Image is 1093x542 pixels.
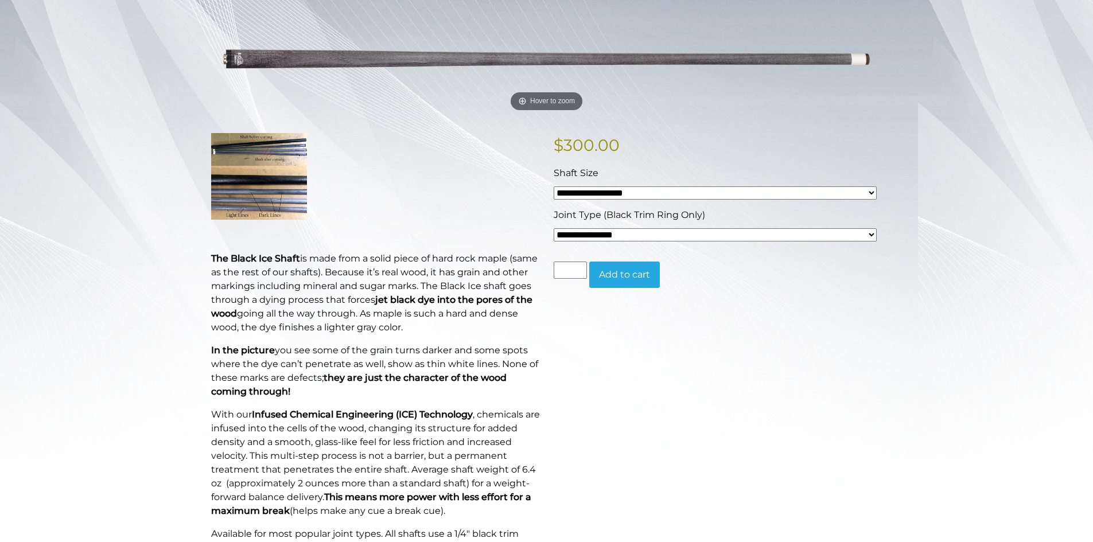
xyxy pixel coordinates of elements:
[554,135,563,155] span: $
[252,409,473,420] strong: Infused Chemical Engineering (ICE) Technology
[211,345,275,356] strong: In the picture
[211,344,540,399] p: you see some of the grain turns darker and some spots where the dye can’t penetrate as well, show...
[211,3,882,115] a: Hover to zoom
[211,408,540,518] p: With our , chemicals are infused into the cells of the wood, changing its structure for added den...
[589,262,660,288] button: Add to cart
[554,167,598,178] span: Shaft Size
[554,262,587,279] input: Product quantity
[211,372,507,397] strong: they are just the character of the wood coming through!
[211,3,882,115] img: pechauer-black-ice-break-shaft-lightened.png
[211,252,540,334] p: is made from a solid piece of hard rock maple (same as the rest of our shafts). Because it’s real...
[211,253,300,264] strong: The Black Ice Shaft
[211,294,532,319] b: jet black dye into the pores of the wood
[554,209,705,220] span: Joint Type (Black Trim Ring Only)
[211,492,531,516] strong: This means more power with less effort for a maximum break
[554,135,620,155] bdi: 300.00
